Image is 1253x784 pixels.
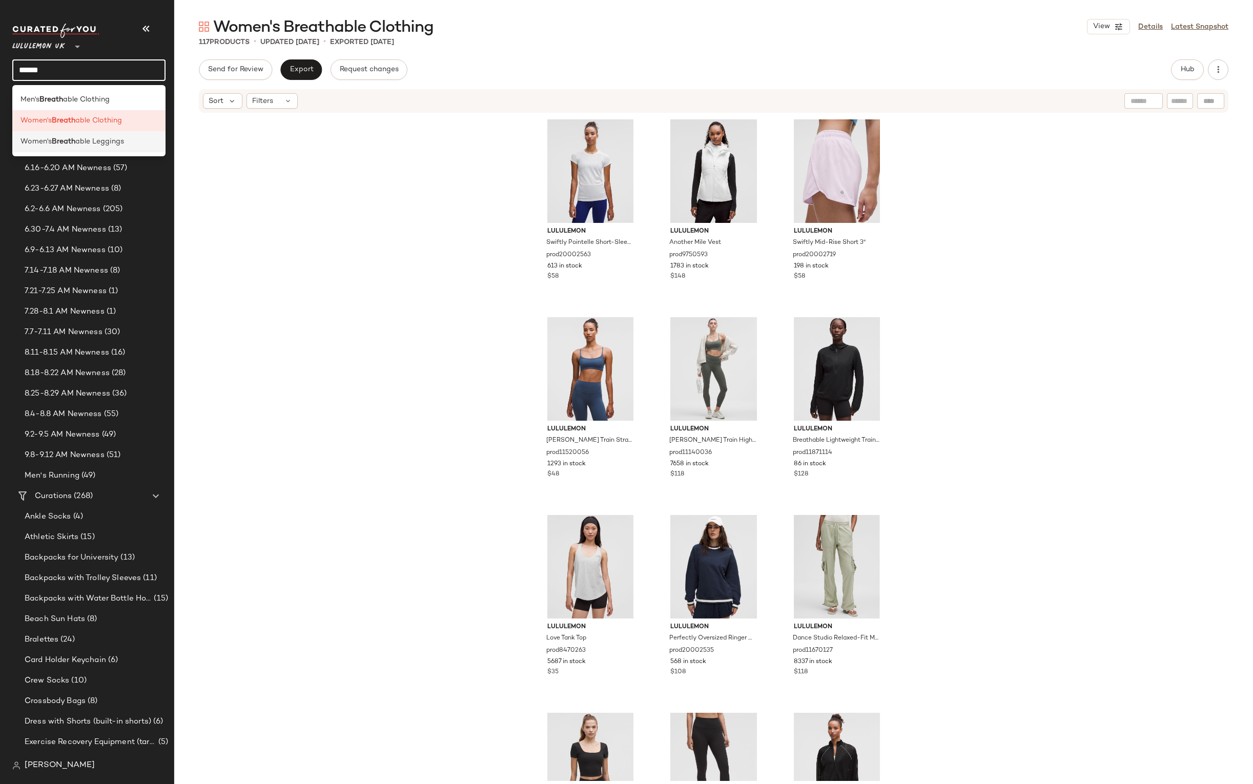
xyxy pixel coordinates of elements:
button: Send for Review [199,59,272,80]
img: LW4BT7S_0002_1 [662,119,765,223]
div: Products [199,37,250,48]
span: lululemon [547,623,634,632]
span: Love Tank Top [546,634,586,643]
span: View [1093,23,1110,31]
span: lululemon [794,623,880,632]
span: able Leggings [75,136,124,147]
span: Swiftly Mid-Rise Short 3" [793,238,866,247]
span: Card Holder Keychain [25,654,106,666]
span: $118 [670,470,684,479]
span: 1293 in stock [547,460,586,469]
span: Filters [252,96,273,107]
span: prod20002719 [793,251,836,260]
span: 117 [199,38,210,46]
span: $128 [794,470,808,479]
span: 6.16-6.20 AM Newness [25,162,111,174]
span: 7.28-8.1 AM Newness [25,306,105,318]
span: (5) [156,736,168,748]
img: cfy_white_logo.C9jOOHJF.svg [12,24,99,38]
span: Another Mile Vest [669,238,721,247]
span: prod11670127 [793,646,833,655]
span: (15) [152,593,168,605]
span: 7658 in stock [670,460,709,469]
span: lululemon [547,425,634,434]
span: $35 [547,668,559,677]
span: prod20002535 [669,646,714,655]
span: (36) [110,388,127,400]
span: Women's [20,115,52,126]
button: Hub [1171,59,1204,80]
span: Athletic Skirts [25,531,78,543]
span: lululemon [670,425,757,434]
span: • [323,36,326,48]
span: Sort [209,96,223,107]
button: Request changes [331,59,407,80]
span: Bralettes [25,634,58,646]
span: lululemon [794,227,880,236]
span: Women's Breathable Clothing [213,17,434,38]
span: (51) [105,449,121,461]
span: $148 [670,272,685,281]
img: LW4CJAS_0001_1 [786,317,889,421]
span: (13) [118,552,135,564]
span: prod11520056 [546,448,589,458]
span: prod11140036 [669,448,712,458]
p: Exported [DATE] [330,37,394,48]
span: 7.7-7.11 AM Newness [25,326,102,338]
b: Breath [52,136,75,147]
img: LW1DDWS_032493_1 [539,515,642,618]
span: Request changes [339,66,399,74]
span: (205) [101,203,123,215]
span: 6.23-6.27 AM Newness [25,183,109,195]
span: 6.30-7.4 AM Newness [25,224,106,236]
button: Export [280,59,322,80]
img: LW3JPHS_070311_1 [539,119,642,223]
span: 9.2-9.5 AM Newness [25,429,100,441]
span: 9.8-9.12 AM Newness [25,449,105,461]
span: able Clothing [75,115,122,126]
img: svg%3e [199,22,209,32]
span: (8) [109,183,121,195]
span: 8.18-8.22 AM Newness [25,367,110,379]
span: Export [289,66,313,74]
span: Women's [20,136,52,147]
span: Beach Sun Hats [25,613,85,625]
span: (8) [85,613,97,625]
span: 613 in stock [547,262,582,271]
span: Breathable Lightweight Training Jacket [793,436,879,445]
span: 7.14-7.18 AM Newness [25,265,108,277]
span: $48 [547,470,559,479]
img: svg%3e [12,761,20,770]
span: (28) [110,367,126,379]
span: 6.2-6.6 AM Newness [25,203,101,215]
span: (49) [100,429,116,441]
span: 568 in stock [670,657,706,667]
span: 5687 in stock [547,657,586,667]
span: 8.11-8.15 AM Newness [25,347,109,359]
span: Lululemon UK [12,35,65,53]
span: Backpacks with Water Bottle Holder [25,593,152,605]
span: [PERSON_NAME] Train Strappy Racer Bra Light Support, A/B Cup [546,436,633,445]
span: prod8470263 [546,646,586,655]
span: (8) [108,265,120,277]
span: 198 in stock [794,262,829,271]
span: able Clothing [63,94,110,105]
b: Breath [52,115,75,126]
span: Dance Studio Relaxed-Fit Mid-Rise Cargo Pant [793,634,879,643]
span: $58 [794,272,805,281]
span: 1783 in stock [670,262,709,271]
span: [PERSON_NAME] [25,759,95,772]
span: Hub [1180,66,1195,74]
span: (10) [69,675,87,687]
span: prod9750593 [669,251,708,260]
span: (57) [111,162,128,174]
span: 86 in stock [794,460,826,469]
span: Backpacks for University [25,552,118,564]
img: LW5GILS_070144_1 [786,515,889,618]
span: (6) [106,654,118,666]
span: Curations [35,490,72,502]
span: (13) [106,224,122,236]
img: LW2DQ0S_071150_1 [539,317,642,421]
a: Latest Snapshot [1171,22,1228,32]
span: prod11871114 [793,448,832,458]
